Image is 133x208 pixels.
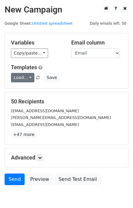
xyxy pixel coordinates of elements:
a: Daily emails left: 50 [88,21,128,26]
h5: Email column [71,39,122,46]
a: Preview [26,174,53,185]
span: Daily emails left: 50 [88,20,128,27]
h5: Advanced [11,154,122,161]
a: Copy/paste... [11,48,48,58]
small: Google Sheet: [5,21,73,26]
a: Send [5,174,25,185]
a: Templates [11,64,37,70]
a: Send Test Email [54,174,101,185]
a: +47 more [11,131,37,138]
h5: Variables [11,39,62,46]
h2: New Campaign [5,5,128,15]
h5: 50 Recipients [11,98,122,105]
small: [EMAIL_ADDRESS][DOMAIN_NAME] [11,122,79,127]
small: [EMAIL_ADDRESS][DOMAIN_NAME] [11,109,79,113]
button: Save [44,73,60,82]
a: Untitled spreadsheet [32,21,72,26]
a: Load... [11,73,34,82]
iframe: Chat Widget [103,179,133,208]
small: [PERSON_NAME][EMAIL_ADDRESS][DOMAIN_NAME] [11,115,111,120]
